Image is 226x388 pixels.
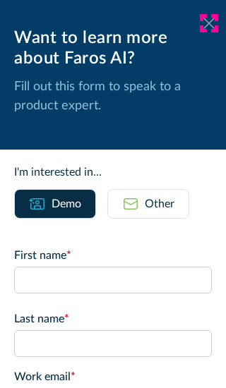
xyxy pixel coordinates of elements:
div: Demo [52,195,81,212]
label: First name [14,247,212,264]
div: Other [145,195,174,212]
p: Fill out this form to speak to a product expert. [14,78,212,116]
label: Work email [14,368,212,385]
label: Last name [14,310,212,327]
div: Want to learn more about Faros AI? [14,28,212,69]
div: I'm interested in... [14,164,212,181]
